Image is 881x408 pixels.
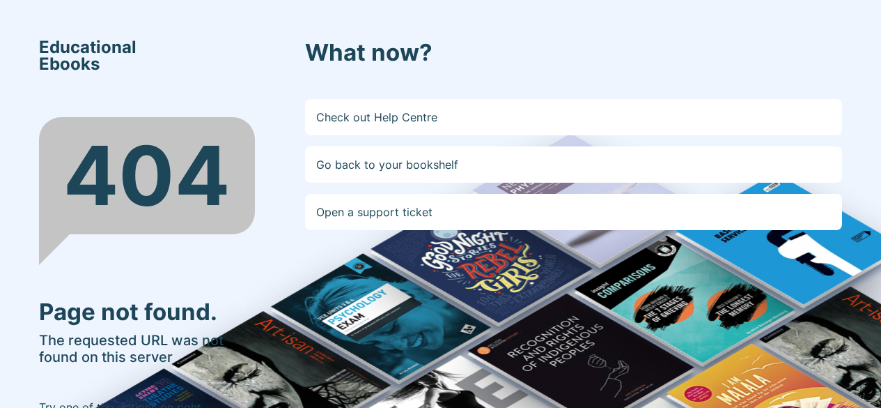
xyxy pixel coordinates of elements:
a: Go back to your bookshelf [305,146,842,183]
h5: The requested URL was not found on this server [39,332,255,365]
h3: What now? [305,39,842,67]
a: Open a support ticket [305,194,842,230]
a: Check out Help Centre [305,99,842,135]
span: Educational Ebooks [39,39,137,73]
h3: Page not found. [39,299,255,326]
div: 404 [39,117,255,234]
